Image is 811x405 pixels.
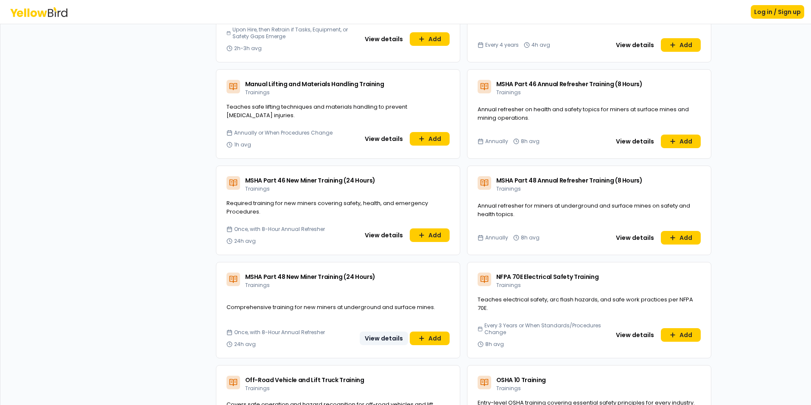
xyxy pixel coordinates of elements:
[496,80,643,88] span: MSHA Part 46 Annual Refresher Training (8 Hours)
[496,89,521,96] span: Trainings
[485,138,508,145] span: Annually
[485,42,519,48] span: Every 4 years
[751,5,804,19] button: Log in / Sign up
[484,322,607,336] span: Every 3 Years or When Standards/Procedures Change
[245,273,375,281] span: MSHA Part 48 New Miner Training (24 Hours)
[245,89,270,96] span: Trainings
[478,105,689,122] span: Annual refresher on health and safety topics for miners at surface mines and mining operations.
[661,328,701,342] button: Add
[245,185,270,192] span: Trainings
[227,303,435,311] span: Comprehensive training for new miners at underground and surface mines.
[227,199,428,216] span: Required training for new miners covering safety, health, and emergency Procedures.
[410,132,450,146] button: Add
[234,129,333,136] span: Annually or When Procedures Change
[245,385,270,392] span: Trainings
[410,32,450,46] button: Add
[245,281,270,289] span: Trainings
[496,273,599,281] span: NFPA 70E Electrical Safety Training
[661,231,701,245] button: Add
[496,376,546,384] span: OSHA 10 Training
[611,328,659,342] button: View details
[485,341,504,348] span: 8h avg
[496,176,643,185] span: MSHA Part 48 Annual Refresher Training (8 Hours)
[478,295,693,312] span: Teaches electrical safety, arc flash hazards, and safe work practices per NFPA 70E.
[234,329,325,336] span: Once, with 8-Hour Annual Refresher
[360,332,408,345] button: View details
[360,228,408,242] button: View details
[496,281,521,289] span: Trainings
[485,234,508,241] span: Annually
[234,341,256,348] span: 24h avg
[611,231,659,245] button: View details
[245,376,364,384] span: Off-Road Vehicle and Lift Truck Training
[611,135,659,148] button: View details
[478,202,690,218] span: Annual refresher for miners at underground and surface mines on safety and health topics.
[234,45,262,52] span: 2h-3h avg
[496,385,521,392] span: Trainings
[234,238,256,245] span: 24h avg
[661,38,701,52] button: Add
[410,332,450,345] button: Add
[611,38,659,52] button: View details
[227,103,407,119] span: Teaches safe lifting techniques and materials handling to prevent [MEDICAL_DATA] injuries.
[245,176,375,185] span: MSHA Part 46 New Miner Training (24 Hours)
[661,135,701,148] button: Add
[521,138,540,145] span: 8h avg
[360,32,408,46] button: View details
[531,42,550,48] span: 4h avg
[360,132,408,146] button: View details
[245,80,384,88] span: Manual Lifting and Materials Handling Training
[232,26,356,40] span: Upon Hire, then Retrain if Tasks, Equipment, or Safety Gaps Emerge
[234,226,325,233] span: Once, with 8-Hour Annual Refresher
[234,141,251,148] span: 1h avg
[496,185,521,192] span: Trainings
[410,228,450,242] button: Add
[521,234,540,241] span: 8h avg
